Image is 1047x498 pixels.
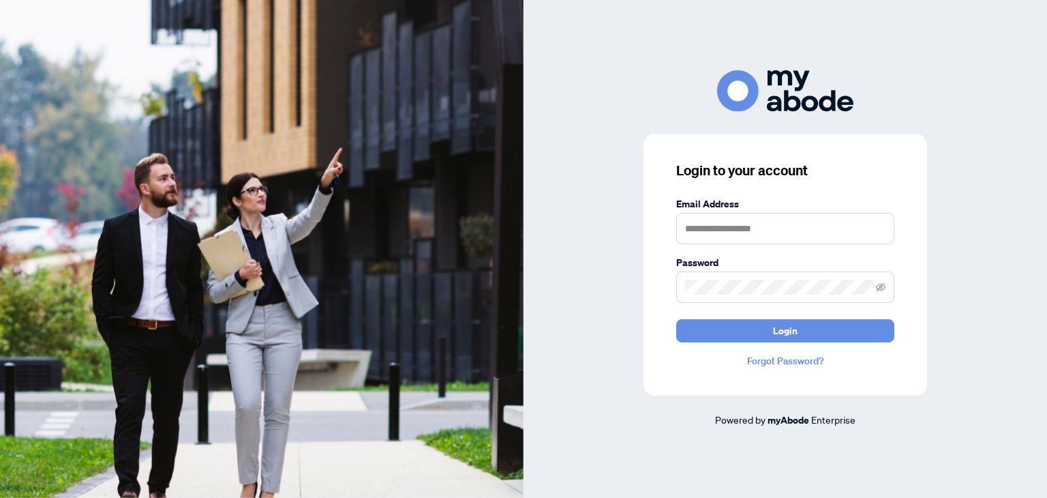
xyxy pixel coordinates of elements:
img: ma-logo [717,70,853,112]
span: Powered by [715,413,765,426]
a: myAbode [768,413,809,428]
label: Password [676,255,894,270]
h3: Login to your account [676,161,894,180]
a: Forgot Password? [676,353,894,368]
label: Email Address [676,196,894,211]
span: Enterprise [811,413,855,426]
span: Login [773,320,798,342]
span: eye-invisible [876,282,885,292]
button: Login [676,319,894,342]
